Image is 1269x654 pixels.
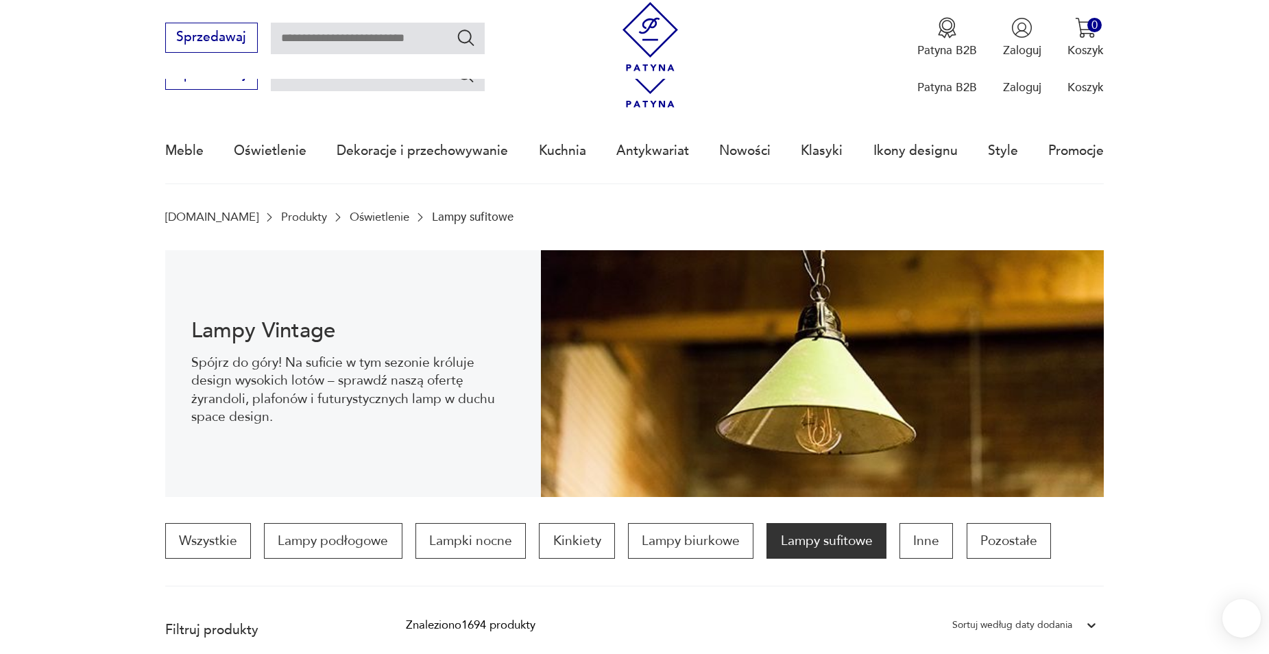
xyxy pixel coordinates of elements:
a: Sprzedawaj [165,33,258,44]
img: Ikonka użytkownika [1011,17,1032,38]
p: Koszyk [1067,43,1104,58]
img: Ikona koszyka [1075,17,1096,38]
a: Meble [165,119,204,182]
button: Szukaj [456,27,476,47]
button: Patyna B2B [917,17,977,58]
a: Oświetlenie [350,210,409,223]
a: Wszystkie [165,523,251,559]
img: Ikona medalu [936,17,958,38]
p: Spójrz do góry! Na suficie w tym sezonie króluje design wysokich lotów – sprawdź naszą ofertę żyr... [191,354,514,426]
a: Ikona medaluPatyna B2B [917,17,977,58]
p: Zaloguj [1003,80,1041,95]
p: Zaloguj [1003,43,1041,58]
a: Nowości [719,119,771,182]
a: Klasyki [801,119,843,182]
a: Oświetlenie [234,119,306,182]
a: Pozostałe [967,523,1051,559]
a: Kuchnia [539,119,586,182]
button: Szukaj [456,64,476,84]
h1: Lampy Vintage [191,321,514,341]
p: Filtruj produkty [165,621,367,639]
iframe: Smartsupp widget button [1222,599,1261,638]
a: Lampy sufitowe [766,523,886,559]
a: Promocje [1048,119,1104,182]
div: 0 [1087,18,1102,32]
a: Produkty [281,210,327,223]
button: Zaloguj [1003,17,1041,58]
p: Koszyk [1067,80,1104,95]
p: Lampy sufitowe [432,210,513,223]
img: Lampy sufitowe w stylu vintage [541,250,1104,497]
button: 0Koszyk [1067,17,1104,58]
a: Lampki nocne [415,523,526,559]
a: Style [988,119,1018,182]
p: Patyna B2B [917,80,977,95]
a: Lampy podłogowe [264,523,402,559]
div: Znaleziono 1694 produkty [406,616,535,634]
button: Sprzedawaj [165,23,258,53]
a: Dekoracje i przechowywanie [337,119,508,182]
a: [DOMAIN_NAME] [165,210,258,223]
a: Ikony designu [873,119,958,182]
p: Patyna B2B [917,43,977,58]
a: Inne [899,523,953,559]
a: Antykwariat [616,119,689,182]
img: Patyna - sklep z meblami i dekoracjami vintage [616,2,685,71]
a: Lampy biurkowe [628,523,753,559]
a: Kinkiety [539,523,614,559]
div: Sortuj według daty dodania [952,616,1072,634]
a: Sprzedawaj [165,70,258,81]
